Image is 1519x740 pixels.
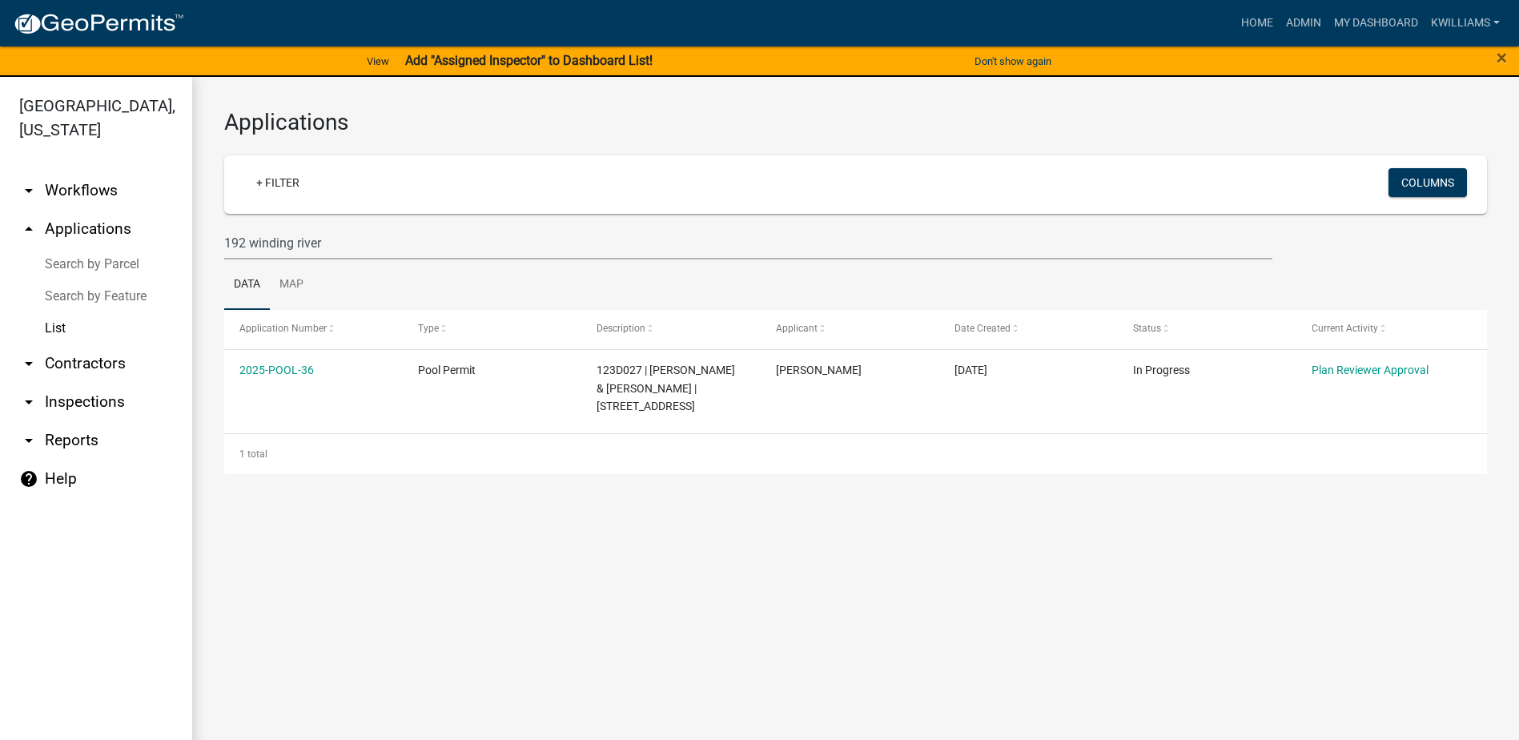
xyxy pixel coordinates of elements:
a: Data [224,259,270,311]
datatable-header-cell: Type [403,310,581,348]
span: Applicant [776,323,818,334]
a: kwilliams [1425,8,1506,38]
button: Don't show again [968,48,1058,74]
a: + Filter [243,168,312,197]
a: My Dashboard [1328,8,1425,38]
button: Columns [1388,168,1467,197]
span: 07/21/2025 [954,364,987,376]
a: Home [1235,8,1280,38]
span: Pool Permit [418,364,476,376]
datatable-header-cell: Applicant [760,310,938,348]
datatable-header-cell: Current Activity [1296,310,1475,348]
a: Plan Reviewer Approval [1312,364,1429,376]
a: Map [270,259,313,311]
button: Close [1497,48,1507,67]
i: arrow_drop_down [19,392,38,412]
a: View [360,48,396,74]
i: arrow_drop_down [19,181,38,200]
input: Search for applications [224,227,1272,259]
datatable-header-cell: Application Number [224,310,403,348]
datatable-header-cell: Status [1118,310,1296,348]
span: Application Number [239,323,327,334]
strong: Add "Assigned Inspector" to Dashboard List! [405,53,653,68]
div: 1 total [224,434,1487,474]
span: 123D027 | ANDERSON ERIC P & PAMELA J | 192 WINDING RIVER RD [597,364,735,413]
i: arrow_drop_down [19,354,38,373]
i: arrow_drop_up [19,219,38,239]
span: In Progress [1133,364,1190,376]
span: × [1497,46,1507,69]
datatable-header-cell: Date Created [939,310,1118,348]
h3: Applications [224,109,1487,136]
i: arrow_drop_down [19,431,38,450]
span: Zach Beavers [776,364,862,376]
a: Admin [1280,8,1328,38]
datatable-header-cell: Description [581,310,760,348]
span: Description [597,323,645,334]
span: Current Activity [1312,323,1378,334]
span: Date Created [954,323,1011,334]
span: Type [418,323,439,334]
span: Status [1133,323,1161,334]
a: 2025-POOL-36 [239,364,314,376]
i: help [19,469,38,489]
